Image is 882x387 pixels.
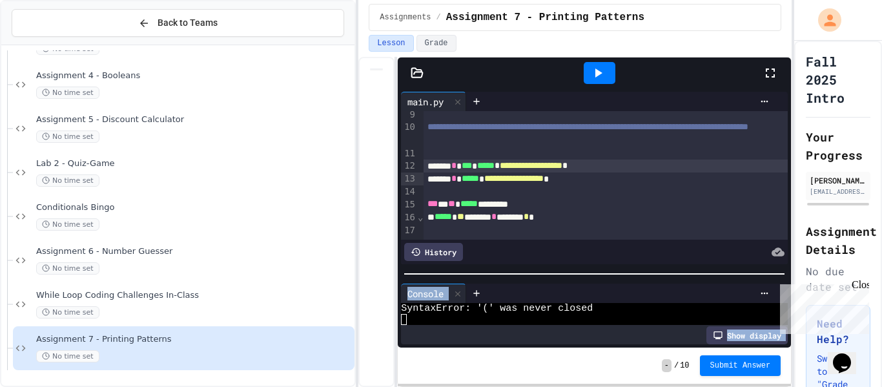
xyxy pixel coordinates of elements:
span: 10 [680,361,689,371]
span: / [674,361,679,371]
span: Conditionals Bingo [36,202,352,213]
span: No time set [36,174,99,187]
span: Assignment 7 - Printing Patterns [446,10,644,25]
span: Fold line [417,212,424,222]
button: Lesson [369,35,413,52]
div: History [404,243,463,261]
div: 14 [401,185,417,198]
h2: Your Progress [806,128,870,164]
div: main.py [401,92,466,111]
div: 9 [401,109,417,121]
span: No time set [36,131,99,143]
iframe: chat widget [828,335,869,374]
div: Show display [706,326,788,344]
span: Lab 2 - Quiz-Game [36,158,352,169]
div: 12 [401,160,417,173]
div: Console [401,284,466,303]
span: Assignments [380,12,431,23]
div: No due date set [806,264,870,295]
div: 17 [401,224,417,237]
div: [EMAIL_ADDRESS][DOMAIN_NAME] [810,187,867,196]
div: Chat with us now!Close [5,5,89,82]
span: Back to Teams [158,16,218,30]
span: SyntaxError: '(' was never closed [401,303,593,314]
h1: Fall 2025 Intro [806,52,870,107]
iframe: chat widget [775,279,869,334]
span: No time set [36,262,99,275]
div: [PERSON_NAME] [810,174,867,186]
span: Assignment 5 - Discount Calculator [36,114,352,125]
div: 15 [401,198,417,211]
span: While Loop Coding Challenges In-Class [36,290,352,301]
span: No time set [36,306,99,319]
h2: Assignment Details [806,222,870,258]
span: No time set [36,218,99,231]
span: Assignment 7 - Printing Patterns [36,334,352,345]
div: main.py [401,95,450,109]
button: Submit Answer [700,355,781,376]
div: 11 [401,147,417,160]
div: 10 [401,121,417,147]
span: - [662,359,672,372]
span: Submit Answer [710,361,771,371]
div: 13 [401,173,417,185]
button: Back to Teams [12,9,344,37]
span: No time set [36,87,99,99]
span: Assignment 4 - Booleans [36,70,352,81]
span: Assignment 6 - Number Guesser [36,246,352,257]
div: My Account [805,5,845,35]
span: No time set [36,350,99,362]
div: Console [401,287,450,300]
div: 16 [401,211,417,224]
span: / [436,12,441,23]
button: Grade [416,35,456,52]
